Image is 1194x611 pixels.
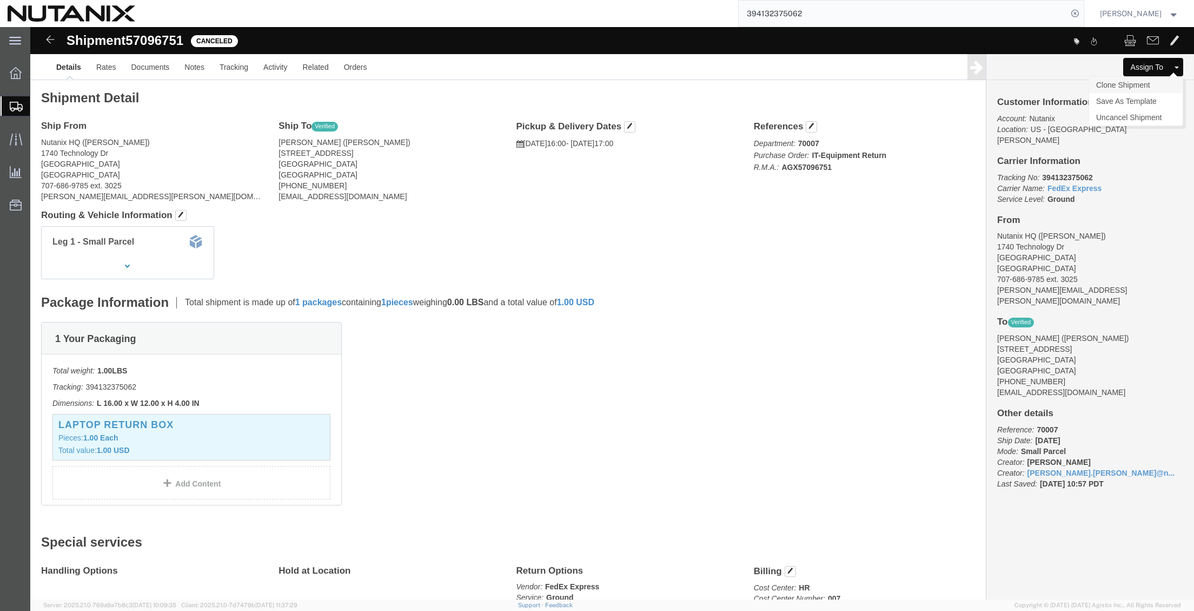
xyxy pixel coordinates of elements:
span: Stephanie Guadron [1100,8,1162,19]
iframe: FS Legacy Container [30,27,1194,600]
span: Server: 2025.21.0-769a9a7b8c3 [43,602,176,608]
input: Search for shipment number, reference number [739,1,1067,27]
a: Feedback [545,602,573,608]
span: [DATE] 10:09:35 [132,602,176,608]
span: [DATE] 11:37:29 [255,602,297,608]
button: [PERSON_NAME] [1099,7,1179,20]
a: Support [518,602,545,608]
img: logo [8,5,135,22]
span: Copyright © [DATE]-[DATE] Agistix Inc., All Rights Reserved [1014,601,1181,610]
span: Client: 2025.21.0-7d7479b [181,602,297,608]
